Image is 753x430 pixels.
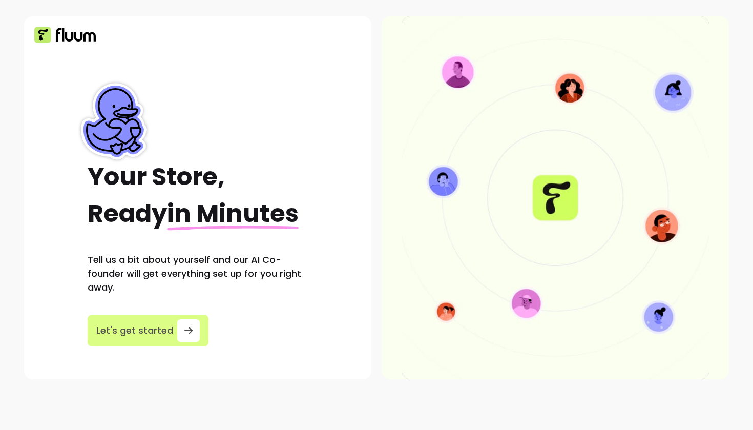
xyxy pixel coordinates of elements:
[88,315,208,346] button: Let's get started
[75,83,152,160] img: Fluum Duck sticker
[96,323,173,338] span: Let's get started
[88,253,308,294] h2: Tell us a bit about yourself and our AI Co-founder will get everything set up for you right away.
[34,27,96,43] img: Fluum Logo
[88,158,308,232] h1: Your Store, Ready
[167,196,299,231] span: in Minutes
